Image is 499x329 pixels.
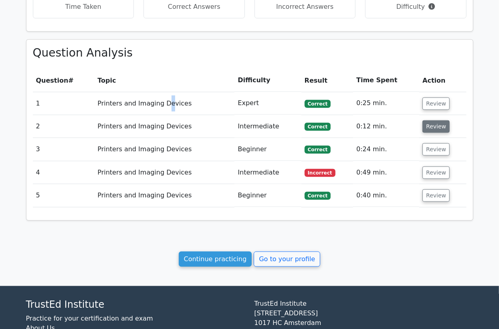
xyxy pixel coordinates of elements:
[234,115,301,138] td: Intermediate
[372,2,460,12] p: Difficulty
[261,2,349,12] p: Incorrect Answers
[234,184,301,207] td: Beginner
[422,120,450,133] button: Review
[422,97,450,110] button: Review
[94,92,234,115] td: Printers and Imaging Devices
[305,192,331,200] span: Correct
[36,77,69,84] span: Question
[419,69,466,92] th: Action
[33,115,95,138] td: 2
[94,161,234,184] td: Printers and Imaging Devices
[353,161,419,184] td: 0:49 min.
[26,315,153,322] a: Practice for your certification and exam
[301,69,353,92] th: Result
[33,161,95,184] td: 4
[94,138,234,161] td: Printers and Imaging Devices
[422,167,450,179] button: Review
[353,138,419,161] td: 0:24 min.
[94,69,234,92] th: Topic
[353,115,419,138] td: 0:12 min.
[33,184,95,207] td: 5
[422,143,450,156] button: Review
[33,138,95,161] td: 3
[254,252,320,267] a: Go to your profile
[150,2,238,12] p: Correct Answers
[234,161,301,184] td: Intermediate
[234,92,301,115] td: Expert
[234,138,301,161] td: Beginner
[26,299,245,311] h4: TrustEd Institute
[353,92,419,115] td: 0:25 min.
[179,252,252,267] a: Continue practicing
[94,115,234,138] td: Printers and Imaging Devices
[33,69,95,92] th: #
[305,146,331,154] span: Correct
[305,169,335,177] span: Incorrect
[353,69,419,92] th: Time Spent
[234,69,301,92] th: Difficulty
[94,184,234,207] td: Printers and Imaging Devices
[33,46,467,60] h3: Question Analysis
[40,2,127,12] p: Time Taken
[33,92,95,115] td: 1
[305,123,331,131] span: Correct
[422,189,450,202] button: Review
[353,184,419,207] td: 0:40 min.
[305,100,331,108] span: Correct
